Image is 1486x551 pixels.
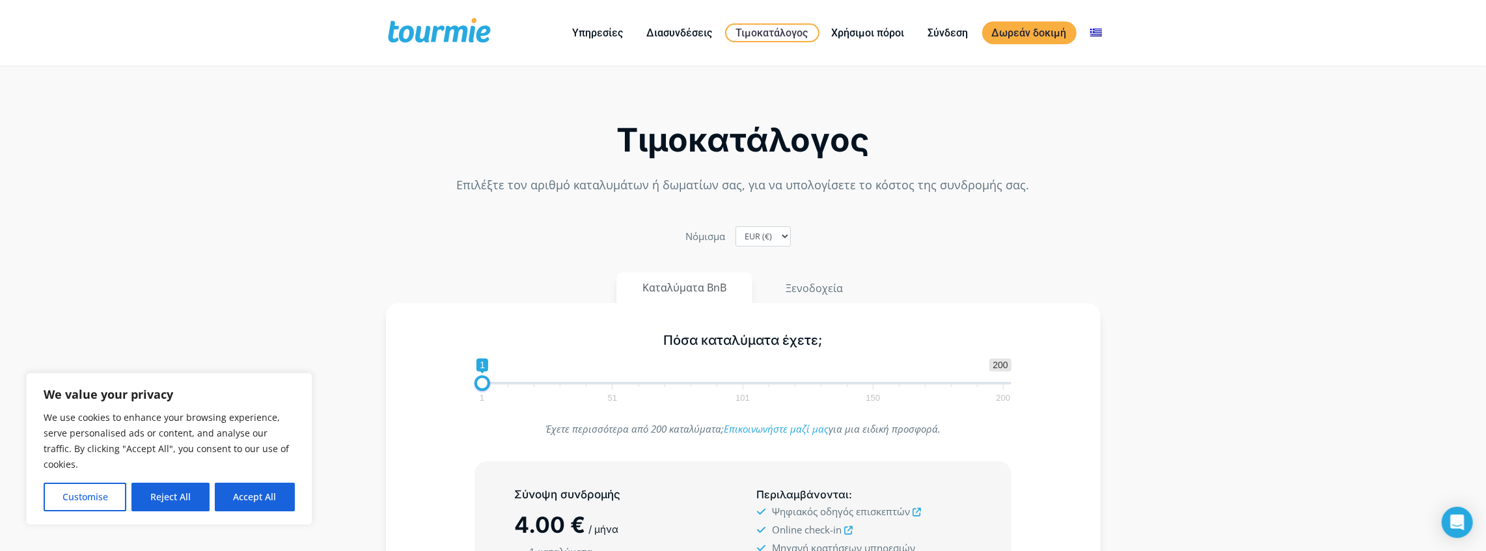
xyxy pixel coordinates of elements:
p: Επιλέξτε τον αριθμό καταλυμάτων ή δωματίων σας, για να υπολογίσετε το κόστος της συνδρομής σας. [386,176,1101,194]
button: Καταλύματα BnB [616,273,752,303]
div: Open Intercom Messenger [1442,507,1473,538]
a: Υπηρεσίες [563,25,633,41]
h2: Τιμοκατάλογος [386,125,1101,155]
p: Έχετε περισσότερα από 200 καταλύματα; για μια ειδική προσφορά. [475,420,1011,438]
button: Customise [44,483,126,511]
span: / μήνα [588,523,618,535]
span: 150 [864,395,882,401]
span: Περιλαμβάνονται [756,488,849,501]
span: 200 [995,395,1013,401]
span: 4.00 € [514,511,585,538]
a: Διασυνδέσεις [637,25,722,41]
span: 200 [989,358,1011,371]
p: We use cookies to enhance your browsing experience, serve personalised ads or content, and analys... [44,410,295,472]
span: 51 [606,395,619,401]
h5: Πόσα καταλύματα έχετε; [475,332,1011,349]
span: Online check-in [772,523,842,536]
a: Δωρεάν δοκιμή [982,21,1077,44]
h5: Σύνοψη συνδρομής [514,487,729,503]
span: Ψηφιακός οδηγός επισκεπτών [772,505,910,518]
button: Accept All [215,483,295,511]
h5: : [756,487,971,503]
button: Reject All [131,483,209,511]
span: 1 [478,395,486,401]
a: Σύνδεση [918,25,978,41]
label: Nόμισμα [686,228,726,245]
p: We value your privacy [44,386,295,402]
button: Ξενοδοχεία [759,273,870,304]
a: Τιμοκατάλογος [725,23,819,42]
a: Επικοινωνήστε μαζί μας [724,422,829,435]
a: Χρήσιμοι πόροι [822,25,915,41]
a: Αλλαγή σε [1080,25,1112,41]
span: 1 [476,358,488,371]
span: 101 [734,395,752,401]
